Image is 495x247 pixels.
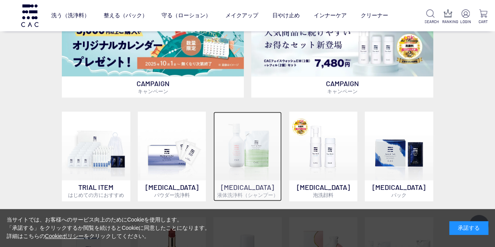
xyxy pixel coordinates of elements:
a: フェイスウォッシュ＋レフィル2個セット フェイスウォッシュ＋レフィル2個セット CAMPAIGNキャンペーン [251,14,433,97]
a: インナーケア [313,6,346,25]
img: トライアルセット [62,112,130,180]
p: SEARCH [425,19,436,25]
div: 承諾する [449,221,488,235]
p: CAMPAIGN [251,76,433,97]
div: 当サイトでは、お客様へのサービス向上のためにCookieを使用します。 「承諾する」をクリックするか閲覧を続けるとCookieに同意したことになります。 詳細はこちらの をクリックしてください。 [7,216,210,240]
p: [MEDICAL_DATA] [213,180,282,201]
img: 泡洗顔料 [289,112,358,180]
a: メイクアップ [225,6,258,25]
a: Cookieポリシー [45,233,84,239]
p: TRIAL ITEM [62,180,130,201]
a: トライアルセット TRIAL ITEMはじめての方におすすめ [62,112,130,201]
p: [MEDICAL_DATA] [289,180,358,201]
a: CART [477,9,489,25]
a: [MEDICAL_DATA]液体洗浄料（シャンプー） [213,112,282,201]
a: RANKING [442,9,454,25]
p: CAMPAIGN [62,76,244,97]
a: [MEDICAL_DATA]パック [365,112,433,201]
a: 日やけ止め [272,6,299,25]
p: RANKING [442,19,454,25]
a: 洗う（洗浄料） [51,6,90,25]
a: SEARCH [425,9,436,25]
img: カレンダープレゼント [62,14,244,76]
a: LOGIN [460,9,471,25]
span: キャンペーン [327,88,357,94]
span: パウダー洗浄料 [154,192,189,198]
p: LOGIN [460,19,471,25]
a: カレンダープレゼント カレンダープレゼント CAMPAIGNキャンペーン [62,14,244,97]
span: 液体洗浄料（シャンプー） [217,192,278,198]
p: [MEDICAL_DATA] [365,180,433,201]
img: フェイスウォッシュ＋レフィル2個セット [251,14,433,76]
p: CART [477,19,489,25]
a: 整える（パック） [104,6,148,25]
span: キャンペーン [138,88,168,94]
a: [MEDICAL_DATA]パウダー洗浄料 [138,112,206,201]
a: 守る（ローション） [162,6,211,25]
a: クリーナー [360,6,388,25]
span: 泡洗顔料 [313,192,333,198]
span: パック [391,192,407,198]
span: はじめての方におすすめ [68,192,124,198]
a: 泡洗顔料 [MEDICAL_DATA]泡洗顔料 [289,112,358,201]
p: [MEDICAL_DATA] [138,180,206,201]
img: logo [20,4,40,27]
